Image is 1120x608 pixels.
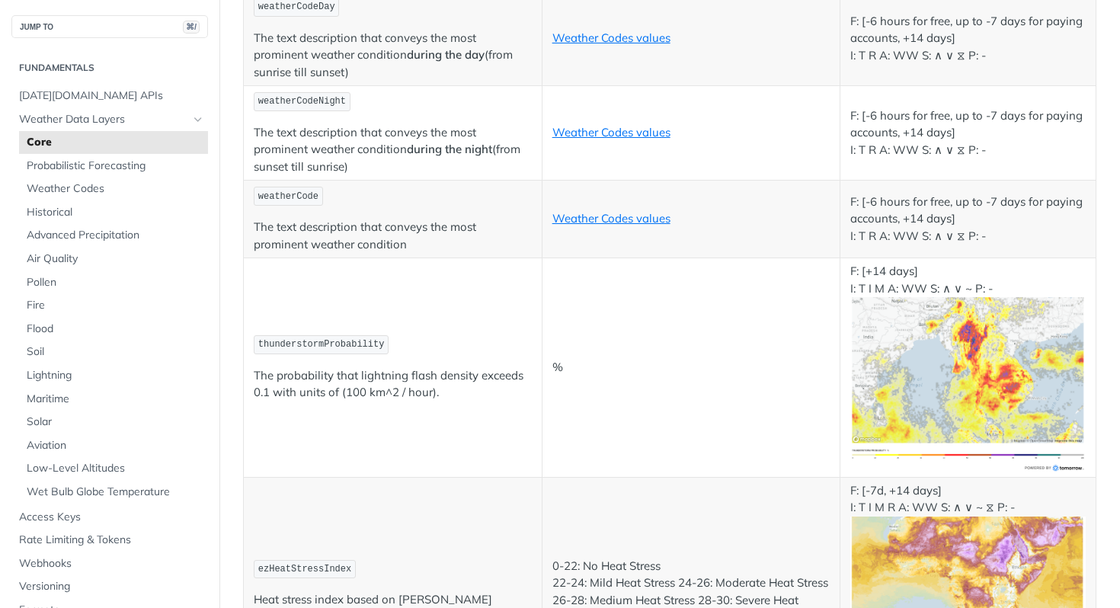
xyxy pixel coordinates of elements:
a: Weather Codes [19,178,208,200]
span: Soil [27,344,204,360]
a: Advanced Precipitation [19,224,208,247]
p: F: [-6 hours for free, up to -7 days for paying accounts, +14 days] I: T R A: WW S: ∧ ∨ ⧖ P: - [850,107,1086,159]
span: Access Keys [19,510,204,525]
span: weatherCodeNight [258,96,346,107]
h2: Fundamentals [11,61,208,75]
span: Webhooks [19,556,204,571]
span: Pollen [27,275,204,290]
a: Low-Level Altitudes [19,457,208,480]
strong: during the day [407,47,485,62]
a: Weather Codes values [552,125,670,139]
button: JUMP TO⌘/ [11,15,208,38]
p: F: [-6 hours for free, up to -7 days for paying accounts, +14 days] I: T R A: WW S: ∧ ∨ ⧖ P: - [850,194,1086,245]
a: Soil [19,341,208,363]
p: The text description that conveys the most prominent weather condition [254,219,532,253]
a: Aviation [19,434,208,457]
a: Weather Data LayersHide subpages for Weather Data Layers [11,108,208,131]
span: Aviation [27,438,204,453]
a: Wet Bulb Globe Temperature [19,481,208,504]
span: Maritime [27,392,204,407]
a: Pollen [19,271,208,294]
p: % [552,359,830,376]
strong: during the night [407,142,492,156]
span: Advanced Precipitation [27,228,204,243]
p: The text description that conveys the most prominent weather condition (from sunset till sunrise) [254,124,532,176]
a: Fire [19,294,208,317]
span: [DATE][DOMAIN_NAME] APIs [19,88,204,104]
p: F: [-6 hours for free, up to -7 days for paying accounts, +14 days] I: T R A: WW S: ∧ ∨ ⧖ P: - [850,13,1086,65]
span: ezHeatStressIndex [258,564,351,574]
span: Weather Data Layers [19,112,188,127]
span: Probabilistic Forecasting [27,158,204,174]
span: Versioning [19,579,204,594]
span: thunderstormProbability [258,339,385,350]
a: Weather Codes values [552,30,670,45]
span: ⌘/ [183,21,200,34]
a: Lightning [19,364,208,387]
a: Solar [19,411,208,434]
span: weatherCode [258,191,318,202]
a: Core [19,131,208,154]
span: Flood [27,322,204,337]
p: The probability that lightning flash density exceeds 0.1 with units of (100 km^2 / hour). [254,367,532,402]
button: Hide subpages for Weather Data Layers [192,114,204,126]
span: Core [27,135,204,150]
span: Fire [27,298,204,313]
span: Rate Limiting & Tokens [19,533,204,548]
a: Flood [19,318,208,341]
a: Versioning [11,575,208,598]
a: Rate Limiting & Tokens [11,529,208,552]
a: [DATE][DOMAIN_NAME] APIs [11,85,208,107]
a: Air Quality [19,248,208,270]
span: Expand image [850,376,1086,391]
a: Access Keys [11,506,208,529]
span: Solar [27,414,204,430]
a: Historical [19,201,208,224]
p: The text description that conveys the most prominent weather condition (from sunrise till sunset) [254,30,532,82]
span: Weather Codes [27,181,204,197]
span: Low-Level Altitudes [27,461,204,476]
span: Historical [27,205,204,220]
a: Weather Codes values [552,211,670,226]
a: Probabilistic Forecasting [19,155,208,178]
span: weatherCodeDay [258,2,335,12]
a: Webhooks [11,552,208,575]
span: Air Quality [27,251,204,267]
span: Lightning [27,368,204,383]
span: Wet Bulb Globe Temperature [27,485,204,500]
a: Maritime [19,388,208,411]
p: F: [+14 days] I: T I M A: WW S: ∧ ∨ ~ P: - [850,263,1086,472]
